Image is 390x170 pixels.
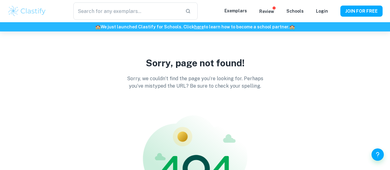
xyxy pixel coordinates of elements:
[259,8,274,15] p: Review
[224,7,247,14] p: Exemplars
[286,9,304,14] a: Schools
[1,23,389,30] h6: We just launched Clastify for Schools. Click to learn how to become a school partner.
[194,24,204,29] a: here
[95,24,101,29] span: 🏫
[372,148,384,161] button: Help and Feedback
[73,2,181,20] input: Search for any exemplars...
[7,5,47,17] img: Clastify logo
[289,24,295,29] span: 🏫
[340,6,383,17] button: JOIN FOR FREE
[121,75,269,90] p: Sorry, we couldn’t find the page you’re looking for. Perhaps you’ve mistyped the URL? Be sure to ...
[316,9,328,14] a: Login
[121,56,269,70] p: Sorry, page not found!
